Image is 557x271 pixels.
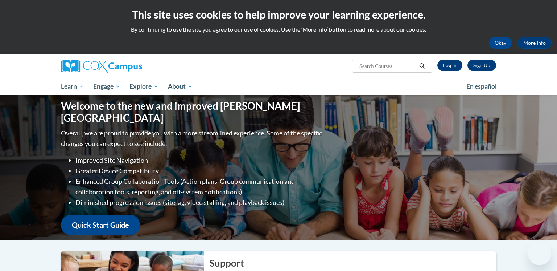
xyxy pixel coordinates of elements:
a: Log In [437,60,462,71]
a: Learn [56,78,88,95]
h2: This site uses cookies to help improve your learning experience. [5,7,552,22]
li: Diminished progression issues (site lag, video stalling, and playback issues) [75,197,324,208]
span: Engage [93,82,120,91]
span: Explore [129,82,158,91]
span: Learn [61,82,84,91]
button: Search [417,62,428,70]
span: About [168,82,193,91]
li: Enhanced Group Collaboration Tools (Action plans, Group communication and collaboration tools, re... [75,176,324,197]
iframe: Button to launch messaging window [528,242,551,265]
a: Quick Start Guide [61,215,140,235]
h2: Support [210,256,496,270]
li: Greater Device Compatibility [75,166,324,176]
a: Cox Campus [61,60,199,73]
div: Main menu [50,78,507,95]
a: Engage [88,78,125,95]
li: Improved Site Navigation [75,155,324,166]
span: En español [466,82,497,90]
a: En español [462,79,502,94]
img: Cox Campus [61,60,142,73]
p: By continuing to use the site you agree to our use of cookies. Use the ‘More info’ button to read... [5,25,552,33]
button: Okay [489,37,512,49]
a: Explore [125,78,163,95]
a: Register [467,60,496,71]
input: Search Courses [359,62,417,70]
a: About [163,78,197,95]
a: More Info [517,37,552,49]
p: Overall, we are proud to provide you with a more streamlined experience. Some of the specific cha... [61,128,324,149]
h1: Welcome to the new and improved [PERSON_NAME][GEOGRAPHIC_DATA] [61,100,324,124]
